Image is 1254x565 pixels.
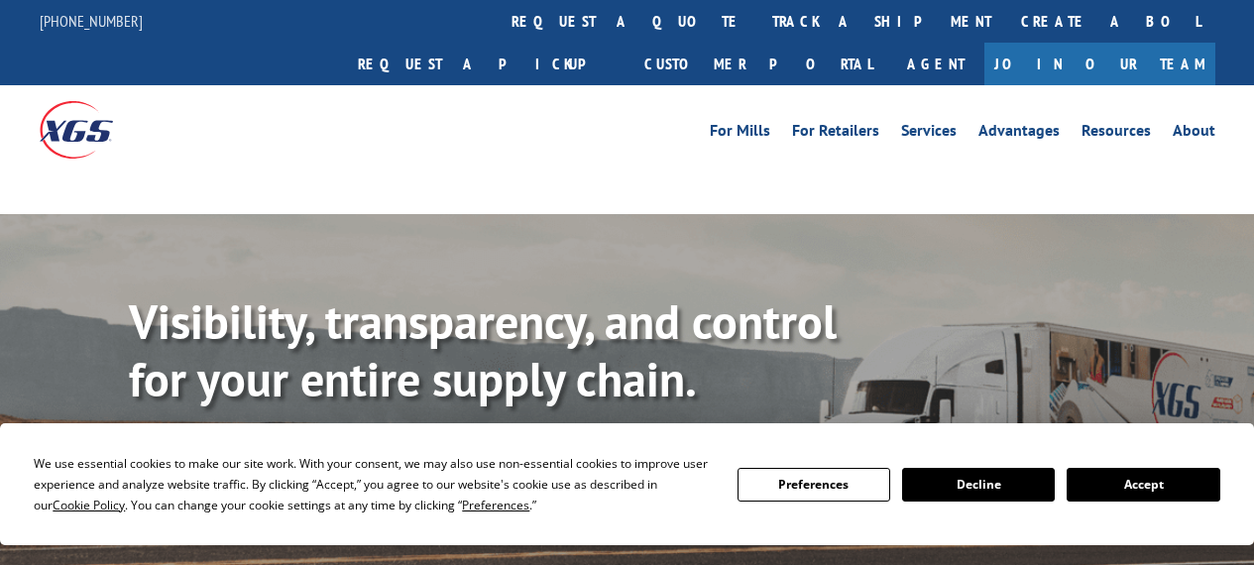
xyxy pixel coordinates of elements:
button: Preferences [738,468,890,502]
a: About [1173,123,1215,145]
a: Request a pickup [343,43,629,85]
button: Accept [1067,468,1219,502]
a: [PHONE_NUMBER] [40,11,143,31]
a: Services [901,123,957,145]
a: Customer Portal [629,43,887,85]
a: Advantages [978,123,1060,145]
a: For Retailers [792,123,879,145]
span: Preferences [462,497,529,513]
div: We use essential cookies to make our site work. With your consent, we may also use non-essential ... [34,453,713,515]
a: Resources [1082,123,1151,145]
a: For Mills [710,123,770,145]
a: Join Our Team [984,43,1215,85]
button: Decline [902,468,1055,502]
a: Agent [887,43,984,85]
b: Visibility, transparency, and control for your entire supply chain. [129,290,837,409]
span: Cookie Policy [53,497,125,513]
